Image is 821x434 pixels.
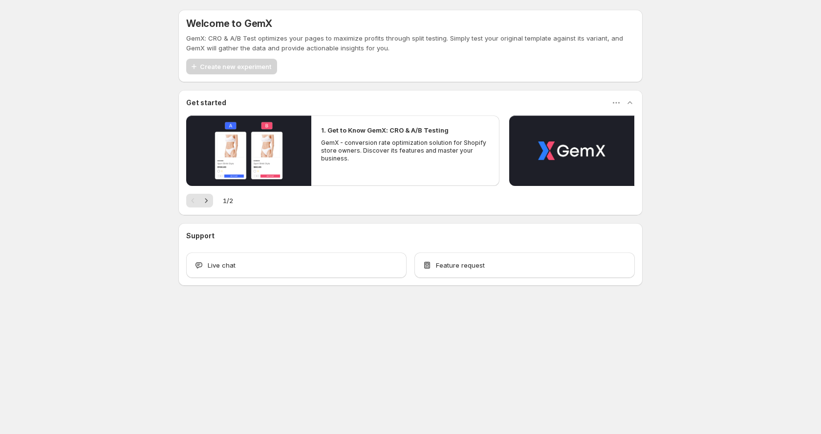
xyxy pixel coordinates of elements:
[509,115,634,186] button: Play video
[223,196,233,206] span: 1 / 2
[186,33,635,53] p: GemX: CRO & A/B Test optimizes your pages to maximize profits through split testing. Simply test ...
[436,260,485,270] span: Feature request
[186,18,272,29] h5: Welcome to GemX
[321,139,489,162] p: GemX - conversion rate optimization solution for Shopify store owners. Discover its features and ...
[199,194,213,207] button: Next
[186,231,215,241] h3: Support
[186,98,226,108] h3: Get started
[186,194,213,207] nav: Pagination
[186,115,311,186] button: Play video
[321,125,449,135] h2: 1. Get to Know GemX: CRO & A/B Testing
[208,260,236,270] span: Live chat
